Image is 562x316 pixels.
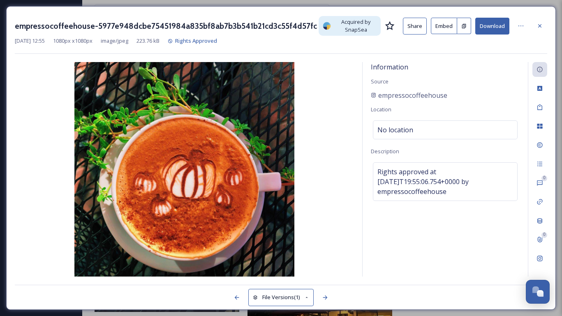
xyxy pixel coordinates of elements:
[175,37,217,44] span: Rights Approved
[377,167,513,196] span: Rights approved at [DATE]T19:55:06.754+0000 by empressocoffeehouse
[371,78,389,85] span: Source
[15,20,317,32] h3: empressocoffeehouse-5977e948dcbe75451984a835bf8ab7b3b541b21cd3c55f4d57fc4caf1420455c.jpg
[541,175,547,181] div: 0
[53,37,93,45] span: 1080 px x 1080 px
[15,62,354,282] img: 5977e948dcbe75451984a835bf8ab7b3b541b21cd3c55f4d57fc4caf1420455c.jpg
[378,90,447,100] span: empressocoffeehouse
[371,90,447,100] a: empressocoffeehouse
[15,37,45,45] span: [DATE] 12:55
[541,232,547,238] div: 0
[526,280,550,304] button: Open Chat
[403,18,427,35] button: Share
[475,18,509,35] button: Download
[371,106,391,113] span: Location
[431,18,457,34] button: Embed
[335,18,377,34] span: Acquired by SnapSea
[377,125,413,135] span: No location
[136,37,160,45] span: 223.76 kB
[248,289,314,306] button: File Versions(1)
[101,37,128,45] span: image/jpeg
[371,62,408,72] span: Information
[323,22,331,30] img: snapsea-logo.png
[371,148,399,155] span: Description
